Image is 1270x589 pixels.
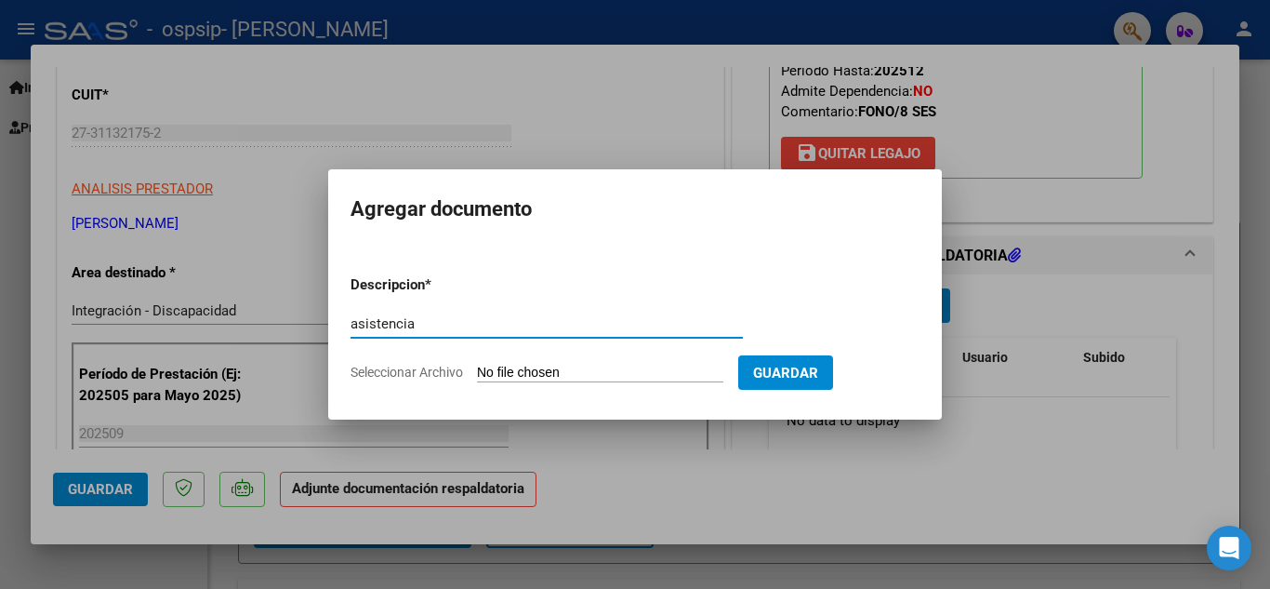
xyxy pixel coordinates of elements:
h2: Agregar documento [351,192,919,227]
span: Guardar [753,365,818,382]
div: Open Intercom Messenger [1207,526,1251,570]
p: Descripcion [351,274,522,296]
span: Seleccionar Archivo [351,365,463,380]
button: Guardar [738,355,833,390]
